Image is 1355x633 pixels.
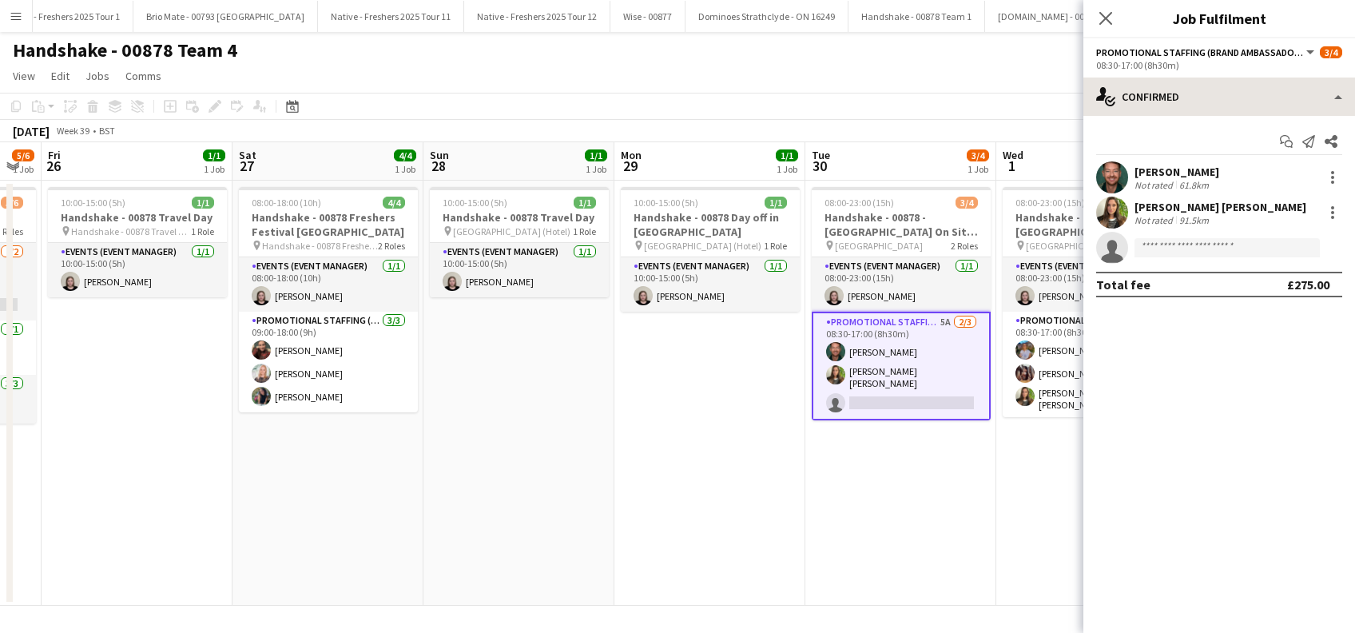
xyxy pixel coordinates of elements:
[1176,214,1212,226] div: 91.5km
[464,1,610,32] button: Native - Freshers 2025 Tour 12
[1096,59,1342,71] div: 08:30-17:00 (8h30m)
[967,149,989,161] span: 3/4
[239,257,418,312] app-card-role: Events (Event Manager)1/108:00-18:00 (10h)[PERSON_NAME]
[951,240,978,252] span: 2 Roles
[430,243,609,297] app-card-role: Events (Event Manager)1/110:00-15:00 (5h)[PERSON_NAME]
[825,197,894,209] span: 08:00-23:00 (15h)
[835,240,923,252] span: [GEOGRAPHIC_DATA]
[777,163,797,175] div: 1 Job
[53,125,93,137] span: Week 39
[621,257,800,312] app-card-role: Events (Event Manager)1/110:00-15:00 (5h)[PERSON_NAME]
[1003,257,1182,312] app-card-role: Events (Event Manager)1/108:00-23:00 (15h)[PERSON_NAME]
[13,163,34,175] div: 1 Job
[1083,78,1355,116] div: Confirmed
[48,187,227,297] app-job-card: 10:00-15:00 (5h)1/1Handshake - 00878 Travel Day Handshake - 00878 Travel Day1 RoleEvents (Event M...
[427,157,449,175] span: 28
[812,187,991,420] app-job-card: 08:00-23:00 (15h)3/4Handshake - 00878 - [GEOGRAPHIC_DATA] On Site Day [GEOGRAPHIC_DATA]2 RolesEve...
[1,197,23,209] span: 5/6
[13,69,35,83] span: View
[453,225,570,237] span: [GEOGRAPHIC_DATA] (Hotel)
[1320,46,1342,58] span: 3/4
[812,148,830,162] span: Tue
[239,210,418,239] h3: Handshake - 00878 Freshers Festival [GEOGRAPHIC_DATA]
[1003,210,1182,239] h3: Handshake - 00878 - [GEOGRAPHIC_DATA] On Site Day
[634,197,698,209] span: 10:00-15:00 (5h)
[48,210,227,225] h3: Handshake - 00878 Travel Day
[430,187,609,297] app-job-card: 10:00-15:00 (5h)1/1Handshake - 00878 Travel Day [GEOGRAPHIC_DATA] (Hotel)1 RoleEvents (Event Mana...
[618,157,642,175] span: 29
[79,66,116,86] a: Jobs
[1003,312,1182,417] app-card-role: Promotional Staffing (Brand Ambassadors)3/308:30-17:00 (8h30m)[PERSON_NAME][PERSON_NAME][PERSON_N...
[394,149,416,161] span: 4/4
[262,240,378,252] span: Handshake - 00878 Freshers Festival [GEOGRAPHIC_DATA]
[621,210,800,239] h3: Handshake - 00878 Day off in [GEOGRAPHIC_DATA]
[236,157,256,175] span: 27
[1287,277,1329,293] div: £275.00
[13,38,237,62] h1: Handshake - 00878 Team 4
[430,210,609,225] h3: Handshake - 00878 Travel Day
[46,157,61,175] span: 26
[956,197,978,209] span: 3/4
[239,187,418,412] app-job-card: 08:00-18:00 (10h)4/4Handshake - 00878 Freshers Festival [GEOGRAPHIC_DATA] Handshake - 00878 Fresh...
[573,225,596,237] span: 1 Role
[809,157,830,175] span: 30
[239,148,256,162] span: Sat
[85,69,109,83] span: Jobs
[383,197,405,209] span: 4/4
[48,148,61,162] span: Fri
[395,163,415,175] div: 1 Job
[125,69,161,83] span: Comms
[191,225,214,237] span: 1 Role
[812,210,991,239] h3: Handshake - 00878 - [GEOGRAPHIC_DATA] On Site Day
[378,240,405,252] span: 2 Roles
[13,123,50,139] div: [DATE]
[585,149,607,161] span: 1/1
[443,197,507,209] span: 10:00-15:00 (5h)
[1083,8,1355,29] h3: Job Fulfilment
[812,257,991,312] app-card-role: Events (Event Manager)1/108:00-23:00 (15h)[PERSON_NAME]
[1000,157,1023,175] span: 1
[203,149,225,161] span: 1/1
[6,66,42,86] a: View
[61,197,125,209] span: 10:00-15:00 (5h)
[621,148,642,162] span: Mon
[48,243,227,297] app-card-role: Events (Event Manager)1/110:00-15:00 (5h)[PERSON_NAME]
[1026,240,1114,252] span: [GEOGRAPHIC_DATA]
[1003,187,1182,417] app-job-card: 08:00-23:00 (15h)4/4Handshake - 00878 - [GEOGRAPHIC_DATA] On Site Day [GEOGRAPHIC_DATA]2 RolesEve...
[621,187,800,312] app-job-card: 10:00-15:00 (5h)1/1Handshake - 00878 Day off in [GEOGRAPHIC_DATA] [GEOGRAPHIC_DATA] (Hotel)1 Role...
[99,125,115,137] div: BST
[848,1,985,32] button: Handshake - 00878 Team 1
[133,1,318,32] button: Brio Mate - 00793 [GEOGRAPHIC_DATA]
[1134,200,1306,214] div: [PERSON_NAME] [PERSON_NAME]
[12,149,34,161] span: 5/6
[765,197,787,209] span: 1/1
[812,312,991,420] app-card-role: Promotional Staffing (Brand Ambassadors)5A2/308:30-17:00 (8h30m)[PERSON_NAME][PERSON_NAME] [PERSO...
[1015,197,1085,209] span: 08:00-23:00 (15h)
[985,1,1154,32] button: [DOMAIN_NAME] - 00879 ON-16211
[1134,179,1176,191] div: Not rated
[1003,148,1023,162] span: Wed
[51,69,70,83] span: Edit
[430,148,449,162] span: Sun
[45,66,76,86] a: Edit
[192,197,214,209] span: 1/1
[1176,179,1212,191] div: 61.8km
[71,225,191,237] span: Handshake - 00878 Travel Day
[119,66,168,86] a: Comms
[204,163,225,175] div: 1 Job
[685,1,848,32] button: Dominoes Strathclyde - ON 16249
[610,1,685,32] button: Wise - 00877
[252,197,321,209] span: 08:00-18:00 (10h)
[318,1,464,32] button: Native - Freshers 2025 Tour 11
[968,163,988,175] div: 1 Job
[1134,214,1176,226] div: Not rated
[1096,46,1304,58] span: Promotional Staffing (Brand Ambassadors)
[239,312,418,412] app-card-role: Promotional Staffing (Brand Ambassadors)3/309:00-18:00 (9h)[PERSON_NAME][PERSON_NAME][PERSON_NAME]
[1096,46,1317,58] button: Promotional Staffing (Brand Ambassadors)
[586,163,606,175] div: 1 Job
